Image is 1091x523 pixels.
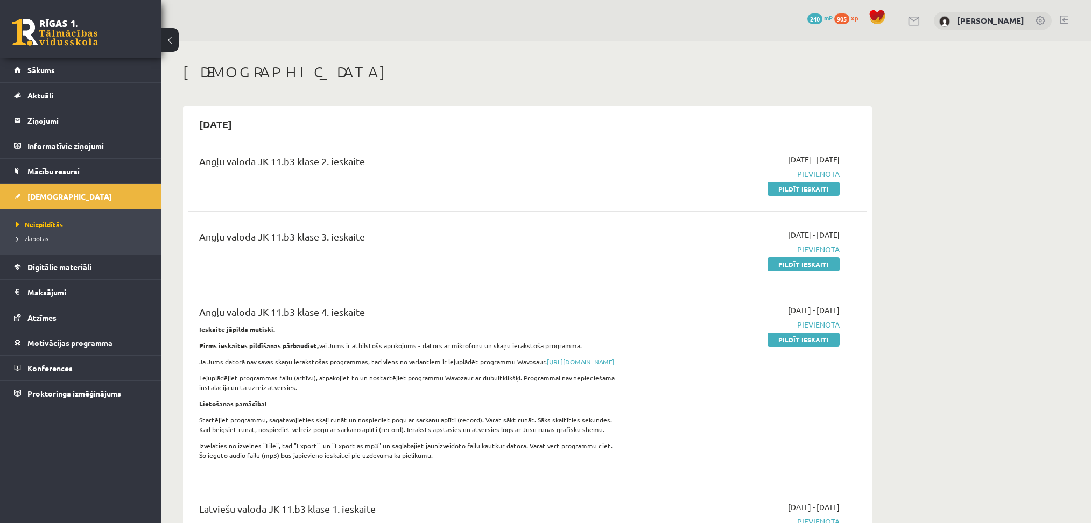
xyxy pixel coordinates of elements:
strong: Pirms ieskaites pildīšanas pārbaudiet, [199,341,319,350]
span: Izlabotās [16,234,48,243]
span: Sākums [27,65,55,75]
p: vai Jums ir atbilstošs aprīkojums - dators ar mikrofonu un skaņu ierakstoša programma. [199,341,621,350]
div: Angļu valoda JK 11.b3 klase 4. ieskaite [199,305,621,324]
a: Pildīt ieskaiti [768,257,840,271]
a: Informatīvie ziņojumi [14,133,148,158]
a: 905 xp [834,13,863,22]
a: Pildīt ieskaiti [768,182,840,196]
a: Digitālie materiāli [14,255,148,279]
a: Aktuāli [14,83,148,108]
div: Angļu valoda JK 11.b3 klase 2. ieskaite [199,154,621,174]
span: Proktoringa izmēģinājums [27,388,121,398]
a: Maksājumi [14,280,148,305]
a: Izlabotās [16,234,151,243]
legend: Ziņojumi [27,108,148,133]
a: Sākums [14,58,148,82]
a: Motivācijas programma [14,330,148,355]
a: Konferences [14,356,148,380]
a: Atzīmes [14,305,148,330]
h1: [DEMOGRAPHIC_DATA] [183,63,872,81]
a: [PERSON_NAME] [957,15,1024,26]
a: Neizpildītās [16,220,151,229]
span: [DATE] - [DATE] [788,305,840,316]
a: [DEMOGRAPHIC_DATA] [14,184,148,209]
span: Pievienota [637,319,840,330]
span: [DEMOGRAPHIC_DATA] [27,192,112,201]
span: 240 [807,13,822,24]
span: Konferences [27,363,73,373]
div: Latviešu valoda JK 11.b3 klase 1. ieskaite [199,501,621,521]
a: [URL][DOMAIN_NAME] [547,357,614,366]
h2: [DATE] [188,111,243,137]
span: mP [824,13,833,22]
span: [DATE] - [DATE] [788,229,840,241]
span: 905 [834,13,849,24]
span: Motivācijas programma [27,338,112,348]
span: Digitālie materiāli [27,262,91,272]
p: Izvēlaties no izvēlnes "File", tad "Export" un "Export as mp3" un saglabājiet jaunizveidoto failu... [199,441,621,460]
a: 240 mP [807,13,833,22]
div: Angļu valoda JK 11.b3 klase 3. ieskaite [199,229,621,249]
strong: Lietošanas pamācība! [199,399,267,408]
span: Pievienota [637,244,840,255]
span: Aktuāli [27,90,53,100]
span: [DATE] - [DATE] [788,501,840,513]
p: Lejuplādējiet programmas failu (arhīvu), atpakojiet to un nostartējiet programmu Wavozaur ar dubu... [199,373,621,392]
span: Mācību resursi [27,166,80,176]
a: Rīgas 1. Tālmācības vidusskola [12,19,98,46]
a: Proktoringa izmēģinājums [14,381,148,406]
a: Pildīt ieskaiti [768,333,840,347]
a: Mācību resursi [14,159,148,183]
span: xp [851,13,858,22]
span: Neizpildītās [16,220,63,229]
span: Pievienota [637,168,840,180]
a: Ziņojumi [14,108,148,133]
legend: Maksājumi [27,280,148,305]
p: Startējiet programmu, sagatavojieties skaļi runāt un nospiediet pogu ar sarkanu aplīti (record). ... [199,415,621,434]
span: Atzīmes [27,313,57,322]
span: [DATE] - [DATE] [788,154,840,165]
p: Ja Jums datorā nav savas skaņu ierakstošas programmas, tad viens no variantiem ir lejuplādēt prog... [199,357,621,366]
img: Nauris Semjonovs [939,16,950,27]
legend: Informatīvie ziņojumi [27,133,148,158]
strong: Ieskaite jāpilda mutiski. [199,325,276,334]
